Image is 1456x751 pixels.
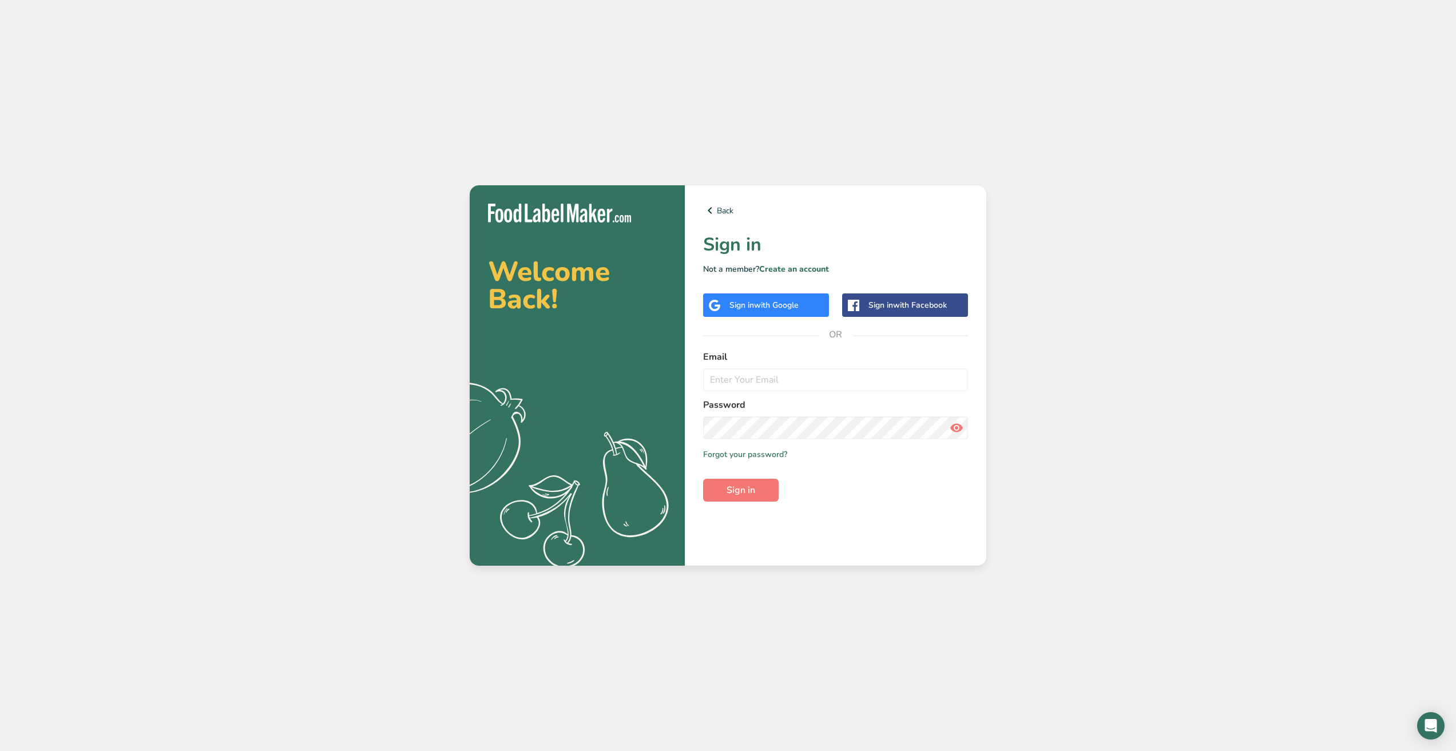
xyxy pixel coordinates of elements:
[759,264,829,275] a: Create an account
[703,263,968,275] p: Not a member?
[488,204,631,222] img: Food Label Maker
[893,300,947,311] span: with Facebook
[703,231,968,259] h1: Sign in
[488,258,666,313] h2: Welcome Back!
[754,300,799,311] span: with Google
[727,483,755,497] span: Sign in
[703,368,968,391] input: Enter Your Email
[703,448,787,460] a: Forgot your password?
[703,398,968,412] label: Password
[729,299,799,311] div: Sign in
[1417,712,1445,740] div: Open Intercom Messenger
[819,317,853,352] span: OR
[703,350,968,364] label: Email
[703,479,779,502] button: Sign in
[703,204,968,217] a: Back
[868,299,947,311] div: Sign in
